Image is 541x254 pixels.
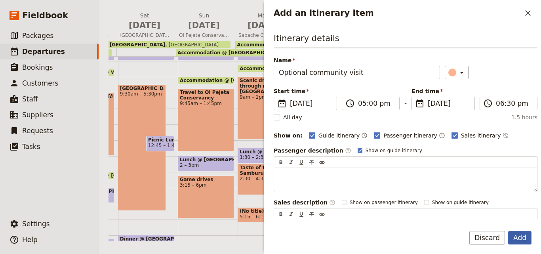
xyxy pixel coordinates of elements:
div: (No title)5:15 – 6:15pm [238,207,294,223]
div: Picnic Lunch12:45 – 1:45pm [146,136,174,151]
span: Tasks [22,143,40,151]
span: Requests [22,127,53,135]
span: [DATE] [290,99,332,108]
span: Staff [22,95,38,103]
span: Start time [274,87,337,95]
label: Passenger description [274,147,351,155]
span: - [404,98,407,110]
button: Format underline [297,158,306,167]
span: 1:30 – 2:30pm [240,155,274,160]
span: Bookings [22,63,53,71]
div: Lunch @ [GEOGRAPHIC_DATA]2 – 3pm [178,156,234,171]
input: Name [274,66,440,79]
button: Sun [DATE]Ol Pejeta Conservancy [176,11,235,41]
span: All day [283,113,302,121]
span: Show on guide itinerary [366,147,422,154]
span: Show on guide itinerary [432,199,489,206]
h2: Sun [179,11,229,31]
span: Travel to Ol Pejeta Conservancy [180,90,232,101]
span: [GEOGRAPHIC_DATA] [120,86,164,91]
span: 1.5 hours [511,113,537,121]
button: Discard [469,231,505,244]
div: [GEOGRAPHIC_DATA]9:30am – 5:30pm [118,84,166,211]
h2: Sat [120,11,170,31]
div: Accommodation @ [GEOGRAPHIC_DATA] [178,76,234,84]
span: 2:30 – 4:30pm [240,176,292,181]
input: ​ [358,99,394,108]
span: 12:45 – 1:45pm [148,143,185,148]
span: Customers [22,79,58,87]
span: Ol Pejeta Conservancy [176,32,232,38]
button: Close drawer [521,6,535,20]
span: Scenic drive through northern [GEOGRAPHIC_DATA] [240,78,292,94]
span: Passenger itinerary [383,132,437,139]
div: Accommodation @ [GEOGRAPHIC_DATA]Sabache Camp [235,41,349,48]
span: 9:45am – 1:45pm [180,101,232,106]
span: [DATE] [120,19,170,31]
span: Show on passenger itinerary [350,199,418,206]
span: Dinner @ [GEOGRAPHIC_DATA] [120,236,172,242]
span: Picnic Lunch [148,137,172,143]
div: Scenic drive through northern [GEOGRAPHIC_DATA]9am – 1pm [238,76,294,139]
span: Fieldbook [22,10,68,21]
span: Accommodation @ [GEOGRAPHIC_DATA] [59,42,165,48]
span: ​ [483,99,493,108]
button: ​ [445,66,469,79]
span: 5:15 – 6:15pm [240,214,274,220]
span: Help [22,236,38,244]
span: Name [274,56,440,64]
span: ​ [415,99,425,108]
div: Game drives3:15 – 6pm [178,176,234,219]
button: Format strikethrough [307,158,316,167]
span: Guide itinerary [318,132,360,139]
span: ​ [345,147,351,154]
span: 3:15 – 6pm [180,182,232,188]
span: Packages [22,32,53,40]
span: End time [411,87,475,95]
span: Accommodation @ [GEOGRAPHIC_DATA] [180,78,290,83]
button: Format bold [276,158,285,167]
label: Sales description [274,199,335,206]
div: ​ [449,68,467,77]
button: Insert link [318,158,326,167]
div: Accommodation @ [GEOGRAPHIC_DATA] [238,65,294,72]
h3: Itinerary details [274,32,537,48]
h2: Mon [238,11,288,31]
span: Lunch @ [GEOGRAPHIC_DATA] [180,157,232,162]
div: Dinner @ [GEOGRAPHIC_DATA]7 – 8pm [118,235,174,250]
span: Dinner @ [GEOGRAPHIC_DATA] [60,240,112,246]
span: Lunch @ [GEOGRAPHIC_DATA] [60,189,112,194]
span: 2 – 3pm [180,162,199,168]
span: 9am – 1pm [240,94,292,100]
span: Settings [22,220,50,228]
span: Suppliers [22,111,53,119]
button: Time not shown on sales itinerary [503,131,509,140]
span: Sabache Community Camp [235,32,291,38]
span: Accommodation @ [GEOGRAPHIC_DATA] [240,66,350,71]
input: ​ [496,99,532,108]
div: Show on: [274,132,303,139]
button: Format italic [287,210,295,219]
div: Accommodation @ [GEOGRAPHIC_DATA][GEOGRAPHIC_DATA] [57,41,230,48]
span: [DATE] [238,19,288,31]
button: Format italic [287,158,295,167]
span: Departures [22,48,65,55]
button: Format underline [297,210,306,219]
button: Add [508,231,531,244]
button: Time shown on guide itinerary [361,131,368,140]
span: 9:30am – 5:30pm [120,91,164,97]
span: ​ [277,99,287,108]
span: ​ [329,199,335,206]
span: Game drives [180,177,232,182]
span: (No title) [240,208,292,214]
button: Time shown on passenger itinerary [439,131,445,140]
h2: Add an itinerary item [274,7,521,19]
span: Accommodation @ [GEOGRAPHIC_DATA] [177,50,284,55]
span: [GEOGRAPHIC_DATA] [165,42,219,48]
span: Taste of the Samburu culture [240,165,292,176]
button: Format strikethrough [307,210,316,219]
button: Format bold [276,210,285,219]
div: Accommodation @ [GEOGRAPHIC_DATA][GEOGRAPHIC_DATA] [176,49,290,56]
